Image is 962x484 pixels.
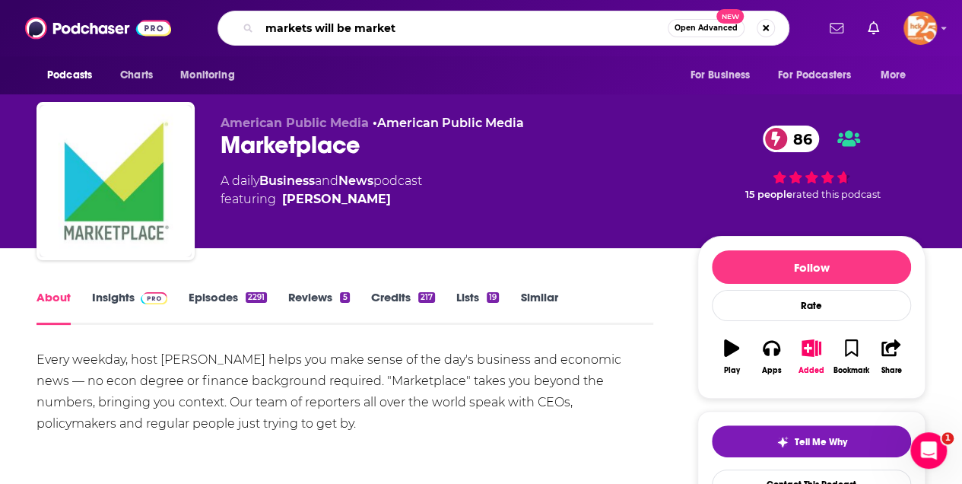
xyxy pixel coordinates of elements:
a: InsightsPodchaser Pro [92,290,167,325]
div: 19 [487,292,499,303]
a: Kai Ryssdal [282,190,391,209]
button: tell me why sparkleTell Me Why [712,425,911,457]
a: Reviews5 [288,290,349,325]
a: Charts [110,61,162,90]
span: 15 people [745,189,792,200]
img: Podchaser Pro [141,292,167,304]
span: featuring [221,190,422,209]
img: Podchaser - Follow, Share and Rate Podcasts [25,14,171,43]
iframe: Intercom live chat [910,432,947,469]
button: Follow [712,250,911,284]
button: Apps [751,330,791,384]
div: 217 [418,292,435,303]
div: Rate [712,290,911,321]
button: Show profile menu [903,11,937,45]
button: open menu [679,61,769,90]
a: 86 [763,126,820,152]
span: Charts [120,65,153,86]
button: open menu [870,61,925,90]
a: Similar [520,290,557,325]
div: Play [724,366,740,375]
div: Apps [762,366,782,375]
a: Episodes2291 [189,290,267,325]
span: 1 [941,432,954,444]
a: News [338,174,373,188]
span: Monitoring [180,65,234,86]
div: A daily podcast [221,172,422,209]
img: tell me why sparkle [776,436,789,448]
div: Bookmark [833,366,869,375]
span: • [373,116,524,130]
div: Share [881,366,901,375]
div: Search podcasts, credits, & more... [217,11,789,46]
img: User Profile [903,11,937,45]
span: New [716,9,744,24]
a: Credits217 [371,290,435,325]
span: American Public Media [221,116,369,130]
span: Tell Me Why [795,436,847,448]
input: Search podcasts, credits, & more... [259,16,668,40]
button: Added [792,330,831,384]
a: Show notifications dropdown [862,15,885,41]
div: 5 [340,292,349,303]
span: and [315,174,338,188]
button: Open AdvancedNew [668,19,745,37]
button: Bookmark [831,330,871,384]
button: open menu [37,61,112,90]
span: rated this podcast [792,189,881,200]
a: American Public Media [377,116,524,130]
button: open menu [170,61,254,90]
span: Open Advanced [675,24,738,32]
div: Every weekday, host [PERSON_NAME] helps you make sense of the day's business and economic news — ... [37,349,653,435]
button: Share [872,330,911,384]
span: 86 [778,126,820,152]
span: More [881,65,906,86]
div: 86 15 peoplerated this podcast [697,116,925,210]
button: Play [712,330,751,384]
a: Business [259,174,315,188]
span: For Business [690,65,750,86]
span: For Podcasters [778,65,851,86]
span: Podcasts [47,65,92,86]
a: Lists19 [456,290,499,325]
a: About [37,290,71,325]
button: open menu [768,61,873,90]
a: Show notifications dropdown [824,15,849,41]
div: 2291 [246,292,267,303]
img: Marketplace [40,105,192,257]
div: Added [798,366,824,375]
span: Logged in as kerrifulks [903,11,937,45]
